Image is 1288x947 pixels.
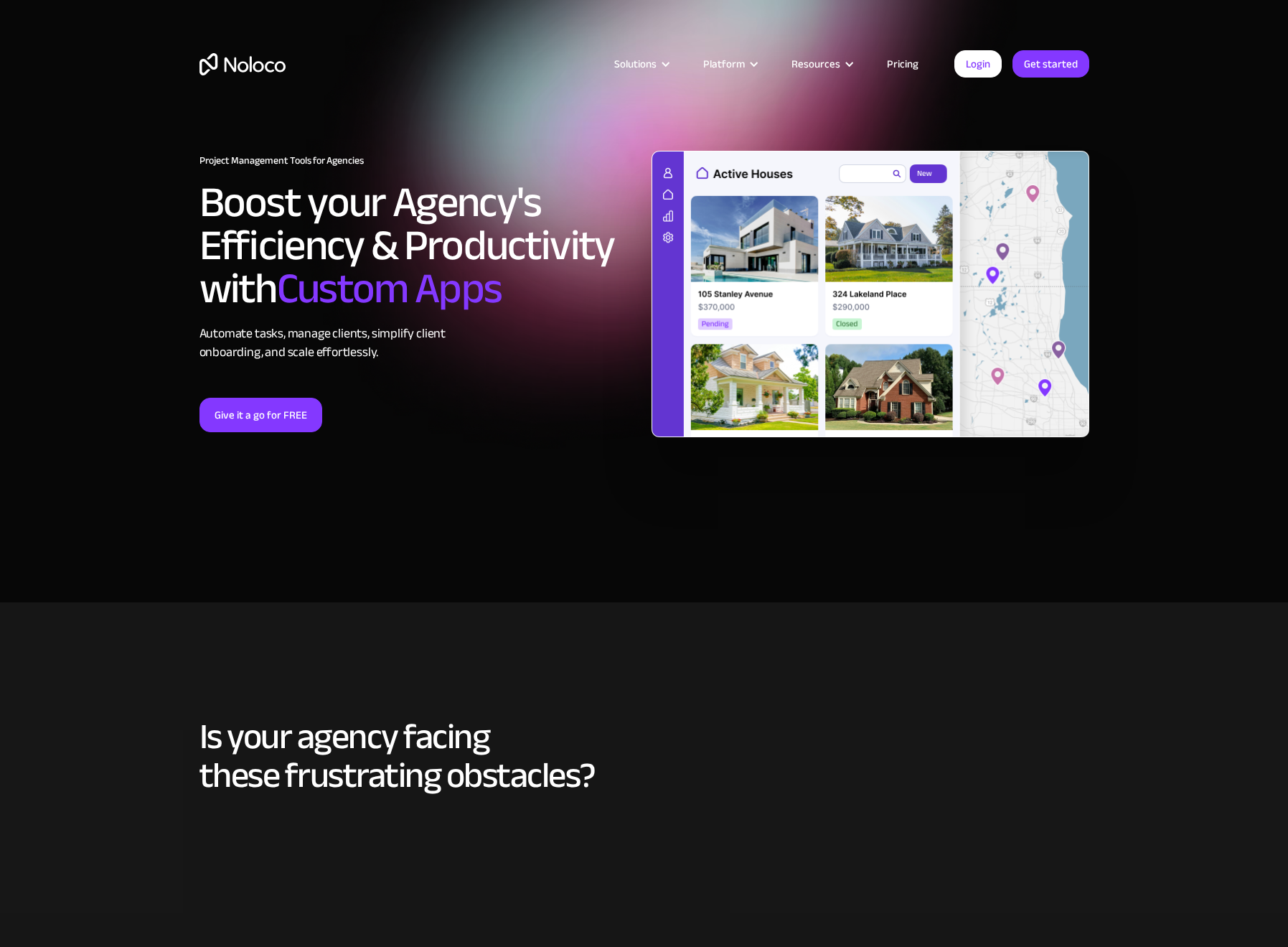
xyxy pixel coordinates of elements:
a: Login [954,50,1002,78]
h2: Is your agency facing these frustrating obstacles? [199,717,1089,795]
div: Solutions [614,55,657,73]
span: Custom Apps [277,248,502,329]
a: Get started [1012,50,1089,78]
div: Platform [703,55,745,73]
a: Give it a go for FREE [199,398,322,432]
h2: Boost your Agency's Efficiency & Productivity with [199,181,637,310]
h1: Project Management Tools for Agencies [199,155,637,167]
div: Resources [791,55,840,73]
a: home [199,53,286,75]
div: Automate tasks, manage clients, simplify client onboarding, and scale effortlessly. [199,325,637,362]
a: Pricing [869,55,936,73]
div: Resources [774,55,869,73]
div: Platform [685,55,774,73]
div: Solutions [596,55,685,73]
